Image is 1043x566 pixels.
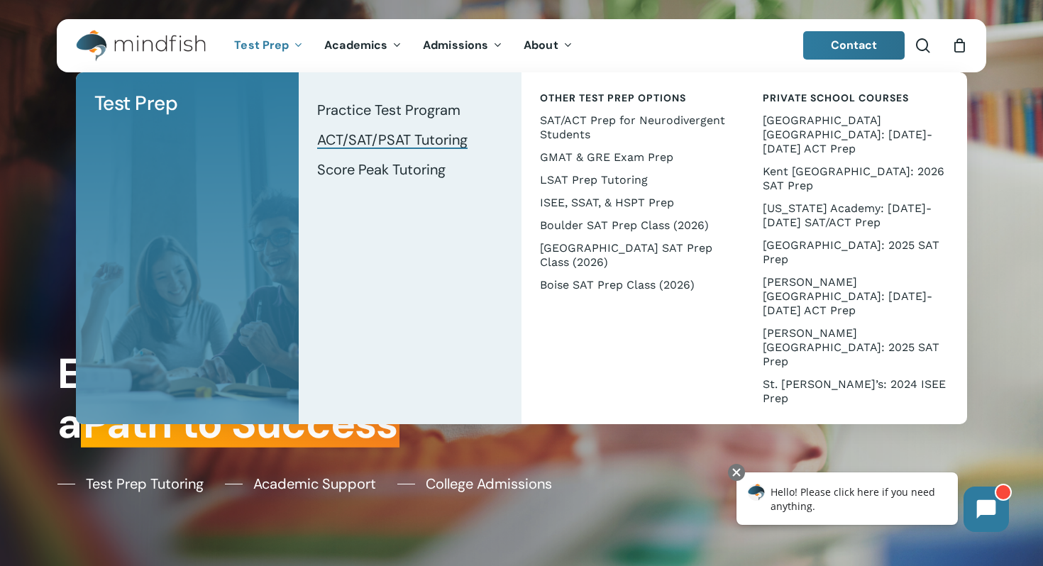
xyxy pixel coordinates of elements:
a: St. [PERSON_NAME]’s: 2024 ISEE Prep [758,373,953,410]
a: Private School Courses [758,87,953,109]
span: About [524,38,558,52]
a: Boulder SAT Prep Class (2026) [536,214,730,237]
span: [GEOGRAPHIC_DATA]: 2025 SAT Prep [763,238,939,266]
a: Kent [GEOGRAPHIC_DATA]: 2026 SAT Prep [758,160,953,197]
span: LSAT Prep Tutoring [540,173,648,187]
a: [PERSON_NAME][GEOGRAPHIC_DATA]: 2025 SAT Prep [758,322,953,373]
a: [PERSON_NAME][GEOGRAPHIC_DATA]: [DATE]-[DATE] ACT Prep [758,271,953,322]
span: Test Prep [94,90,178,116]
header: Main Menu [57,19,986,72]
span: St. [PERSON_NAME]’s: 2024 ISEE Prep [763,377,946,405]
a: Test Prep [90,87,285,121]
span: Test Prep Tutoring [86,473,204,494]
a: Boise SAT Prep Class (2026) [536,274,730,296]
span: SAT/ACT Prep for Neurodivergent Students [540,113,725,141]
a: [GEOGRAPHIC_DATA]: 2025 SAT Prep [758,234,953,271]
span: Academics [324,38,387,52]
a: ACT/SAT/PSAT Tutoring [313,125,507,155]
span: Private School Courses [763,91,909,104]
a: Practice Test Program [313,95,507,125]
span: Test Prep [234,38,289,52]
a: [GEOGRAPHIC_DATA] [GEOGRAPHIC_DATA]: [DATE]-[DATE] ACT Prep [758,109,953,160]
span: [PERSON_NAME][GEOGRAPHIC_DATA]: 2025 SAT Prep [763,326,939,368]
a: Academic Support [225,473,376,494]
span: Admissions [423,38,488,52]
h1: Every Student Has a [57,349,512,449]
a: SAT/ACT Prep for Neurodivergent Students [536,109,730,146]
span: [US_STATE] Academy: [DATE]-[DATE] SAT/ACT Prep [763,201,932,229]
a: GMAT & GRE Exam Prep [536,146,730,169]
span: Other Test Prep Options [540,91,686,104]
span: Contact [831,38,878,52]
a: Test Prep Tutoring [57,473,204,494]
span: GMAT & GRE Exam Prep [540,150,673,164]
a: ISEE, SSAT, & HSPT Prep [536,192,730,214]
span: ISEE, SSAT, & HSPT Prep [540,196,674,209]
a: Cart [951,38,967,53]
span: [GEOGRAPHIC_DATA] SAT Prep Class (2026) [540,241,712,269]
span: Boulder SAT Prep Class (2026) [540,218,709,232]
span: College Admissions [426,473,552,494]
a: About [513,40,583,52]
a: Other Test Prep Options [536,87,730,109]
a: LSAT Prep Tutoring [536,169,730,192]
a: Admissions [412,40,513,52]
a: Score Peak Tutoring [313,155,507,184]
a: Academics [314,40,412,52]
span: ACT/SAT/PSAT Tutoring [317,131,468,149]
span: [GEOGRAPHIC_DATA] [GEOGRAPHIC_DATA]: [DATE]-[DATE] ACT Prep [763,113,932,155]
nav: Main Menu [223,19,583,72]
span: Score Peak Tutoring [317,160,446,179]
iframe: Chatbot [722,461,1023,546]
span: Practice Test Program [317,101,460,119]
a: [GEOGRAPHIC_DATA] SAT Prep Class (2026) [536,237,730,274]
span: Academic Support [253,473,376,494]
span: [PERSON_NAME][GEOGRAPHIC_DATA]: [DATE]-[DATE] ACT Prep [763,275,932,317]
a: Contact [803,31,905,60]
a: [US_STATE] Academy: [DATE]-[DATE] SAT/ACT Prep [758,197,953,234]
a: Test Prep [223,40,314,52]
span: Kent [GEOGRAPHIC_DATA]: 2026 SAT Prep [763,165,944,192]
span: Boise SAT Prep Class (2026) [540,278,695,292]
a: College Admissions [397,473,552,494]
